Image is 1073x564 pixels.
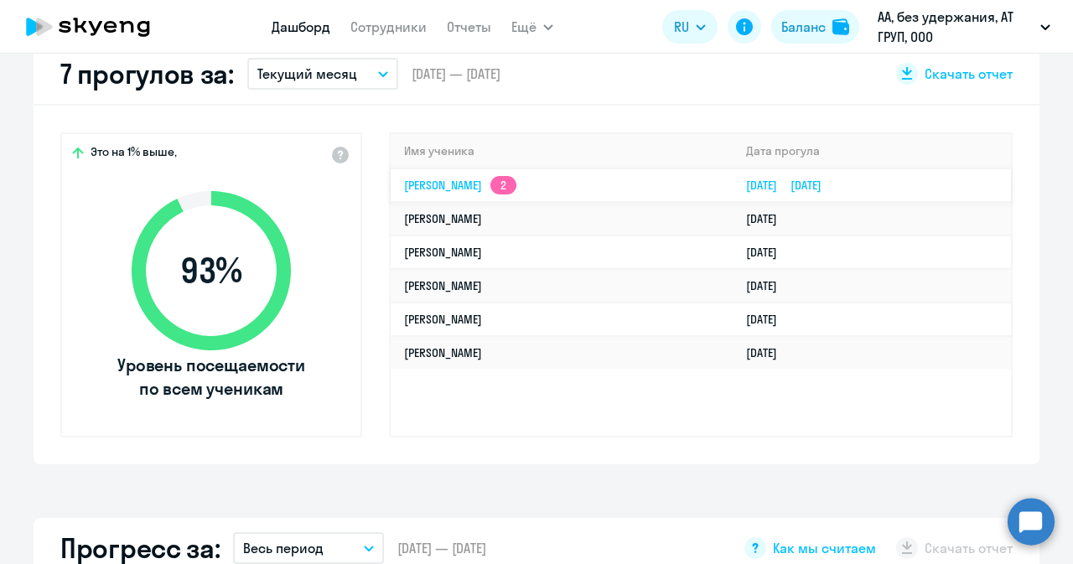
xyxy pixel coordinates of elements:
span: Уровень посещаемости по всем ученикам [115,354,308,401]
th: Имя ученика [391,134,733,168]
app-skyeng-badge: 2 [490,176,516,194]
div: Баланс [781,17,826,37]
span: Это на 1% выше, [91,144,177,164]
span: 93 % [115,251,308,291]
button: Балансbalance [771,10,859,44]
a: [DATE] [746,245,790,260]
a: [DATE] [746,312,790,327]
p: Весь период [243,538,324,558]
a: [PERSON_NAME]2 [404,178,516,193]
a: [DATE] [746,278,790,293]
button: Ещё [511,10,553,44]
button: Весь период [233,532,384,564]
a: [PERSON_NAME] [404,245,482,260]
a: [PERSON_NAME] [404,211,482,226]
img: balance [832,18,849,35]
p: Текущий месяц [257,64,357,84]
a: [DATE][DATE] [746,178,835,193]
span: Ещё [511,17,536,37]
a: Дашборд [272,18,330,35]
a: Отчеты [447,18,491,35]
span: RU [674,17,689,37]
span: [DATE] — [DATE] [397,539,486,557]
button: RU [662,10,718,44]
a: [PERSON_NAME] [404,278,482,293]
a: [DATE] [746,211,790,226]
a: [PERSON_NAME] [404,312,482,327]
h2: 7 прогулов за: [60,57,234,91]
span: [DATE] — [DATE] [412,65,500,83]
span: Как мы считаем [773,539,876,557]
button: Текущий месяц [247,58,398,90]
th: Дата прогула [733,134,1011,168]
a: [PERSON_NAME] [404,345,482,360]
a: Сотрудники [350,18,427,35]
span: Скачать отчет [925,65,1013,83]
button: АА, без удержания, АТ ГРУП, ООО [869,7,1059,47]
p: АА, без удержания, АТ ГРУП, ООО [878,7,1034,47]
a: [DATE] [746,345,790,360]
